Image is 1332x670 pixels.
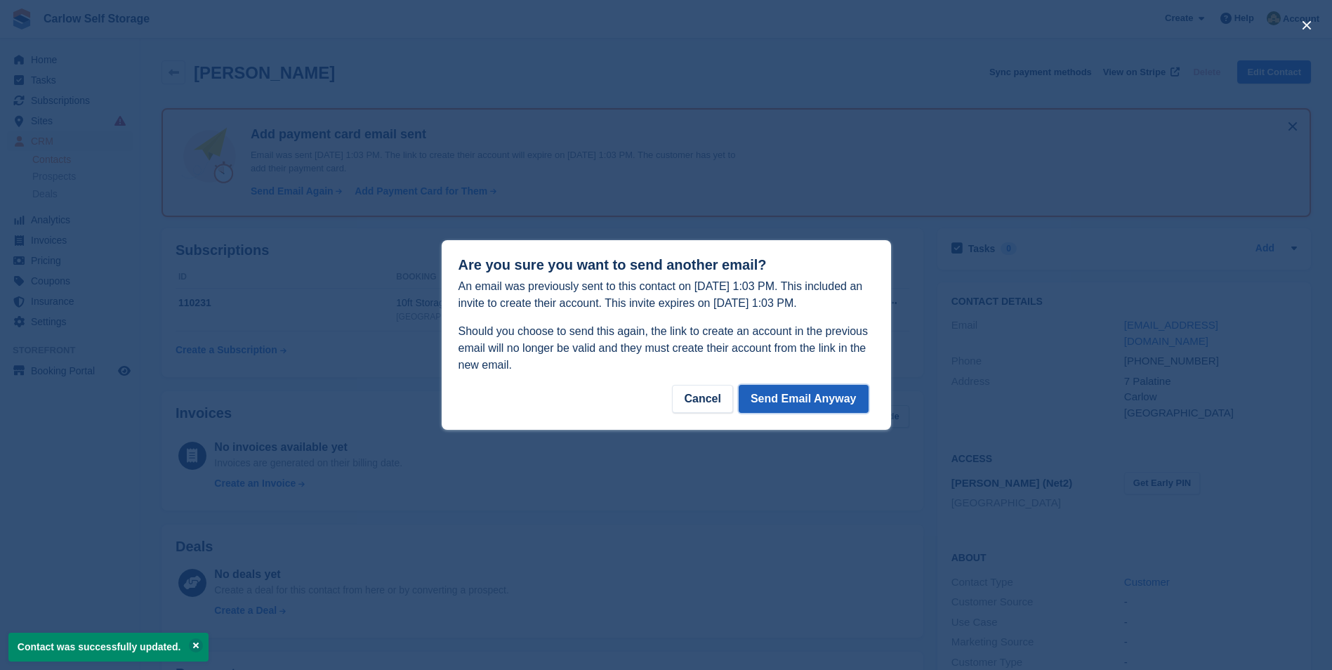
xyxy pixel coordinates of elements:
h1: Are you sure you want to send another email? [459,257,874,273]
button: Send Email Anyway [739,385,869,413]
p: An email was previously sent to this contact on [DATE] 1:03 PM. This included an invite to create... [459,278,874,312]
p: Should you choose to send this again, the link to create an account in the previous email will no... [459,323,874,374]
div: Cancel [672,385,732,413]
p: Contact was successfully updated. [8,633,209,662]
button: close [1295,14,1318,37]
